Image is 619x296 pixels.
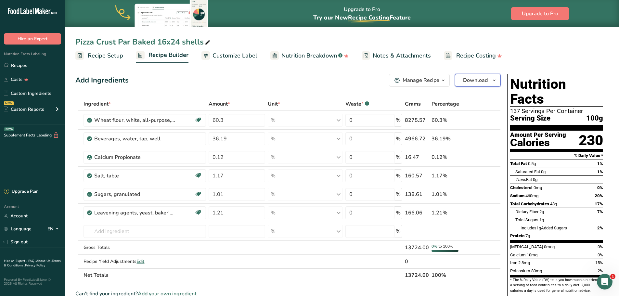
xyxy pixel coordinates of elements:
span: 1 [610,274,615,279]
div: 166.06 [405,209,429,217]
div: Custom Reports [4,106,44,113]
div: Calories [510,138,566,148]
div: Calcium Propionate [94,153,175,161]
span: 15% [595,260,603,265]
th: 13724.00 [404,268,430,282]
div: Pizza Crust Par Baked 16x24 shells [75,36,212,48]
iframe: Intercom live chat [597,274,613,290]
span: Nutrition Breakdown [281,51,337,60]
div: How to Print Your Labels & Choose the Right Printer [13,142,109,155]
div: BIG NEWS: Our New Supplement Labeling Software is Here [6,195,123,277]
div: Sugars, granulated [94,190,175,198]
div: Add Ingredients [75,75,129,86]
div: 137 Servings Per Container [510,108,603,114]
span: Recipe Builder [148,51,188,59]
div: Hire an Expert Services [13,130,109,136]
span: 80mg [531,268,542,273]
div: Manage Recipe [403,76,439,84]
span: Iron [510,260,517,265]
section: % Daily Value * [510,152,603,160]
button: Upgrade to Pro [511,7,569,20]
span: Dietary Fiber [515,209,538,214]
span: Help [76,219,86,224]
span: Total Fat [510,161,527,166]
i: Trans [515,177,526,182]
span: 0g [533,177,537,182]
div: Send us a message [6,87,123,105]
div: 36.19% [432,135,470,143]
div: How Subscription Upgrades Work on [DOMAIN_NAME] [9,158,121,177]
button: Manage Recipe [389,74,450,87]
span: 1% [597,169,603,174]
div: 1.01% [432,190,470,198]
div: 0.12% [432,153,470,161]
p: Hi [PERSON_NAME] 👋 [13,46,117,68]
span: Amount [209,100,230,108]
span: 1g [539,217,544,222]
div: 13724.00 [405,244,429,251]
div: Send us a message [13,93,109,100]
span: Percentage [432,100,459,108]
a: Notes & Attachments [362,48,431,63]
th: 100% [430,268,471,282]
span: 0.5g [528,161,536,166]
span: Try our New Feature [313,14,411,21]
a: Customize Label [201,48,257,63]
a: Hire an Expert . [4,259,27,263]
img: BIG NEWS: Our New Supplement Labeling Software is Here [7,195,123,241]
span: 10mg [527,252,537,257]
div: 138.61 [405,190,429,198]
span: Calcium [510,252,526,257]
button: Download [455,74,501,87]
img: logo [13,15,51,20]
span: Sodium [510,193,524,198]
span: Notes & Attachments [373,51,431,60]
span: Total Carbohydrates [510,201,549,206]
a: Privacy Policy [25,263,45,268]
span: to 100% [438,244,453,249]
div: Wheat flour, white, all-purpose, enriched, bleached [94,116,175,124]
div: 8275.57 [405,116,429,124]
span: Edit [136,258,144,264]
span: Recipe Costing [348,14,390,21]
span: 0g [541,169,546,174]
span: 20% [595,193,603,198]
a: Nutrition Breakdown [270,48,349,63]
button: Messages [32,203,65,229]
span: 0% [598,252,603,257]
span: Unit [268,100,280,108]
span: 0% [432,244,437,249]
a: Recipe Costing [444,48,502,63]
div: Leavening agents, yeast, baker's, active dry [94,209,175,217]
div: BETA [4,127,14,131]
button: Hire an Expert [4,33,61,45]
p: How can we help? [13,68,117,79]
span: 0% [598,244,603,249]
span: 0% [597,185,603,190]
div: 230 [579,132,603,149]
div: Upgrade to Pro [313,0,411,27]
span: 0mg [534,185,542,190]
button: News [97,203,130,229]
div: Beverages, water, tap, well [94,135,175,143]
span: Search for help [13,115,53,122]
span: Grams [405,100,421,108]
span: 1% [597,161,603,166]
span: 460mg [525,193,538,198]
div: 4966.72 [405,135,429,143]
span: Potassium [510,268,530,273]
span: Serving Size [510,114,550,122]
a: Terms & Conditions . [4,259,61,268]
span: Messages [38,219,60,224]
div: Upgrade Plan [4,188,38,195]
img: Profile image for Rana [76,10,89,23]
span: 1g [536,225,541,230]
div: Close [112,10,123,22]
span: 0mcg [544,244,555,249]
th: Net Totals [82,268,403,282]
a: Recipe Builder [136,48,188,63]
a: FAQ . [28,259,36,263]
div: 0 [405,258,429,265]
button: Help [65,203,97,229]
div: Gross Totals [84,244,206,251]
